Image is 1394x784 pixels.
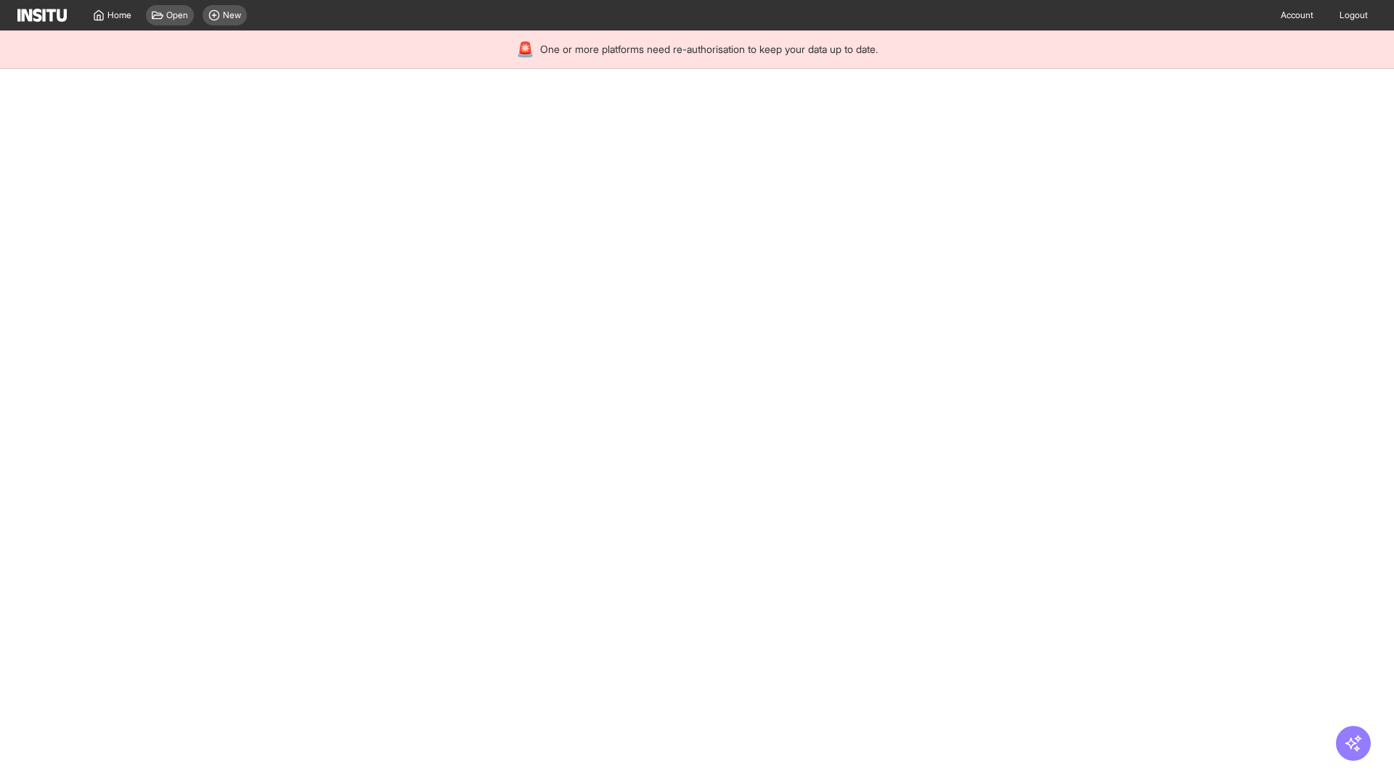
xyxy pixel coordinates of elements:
[223,9,241,21] span: New
[17,9,67,22] img: Logo
[516,39,534,60] div: 🚨
[166,9,188,21] span: Open
[107,9,131,21] span: Home
[540,42,878,57] span: One or more platforms need re-authorisation to keep your data up to date.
